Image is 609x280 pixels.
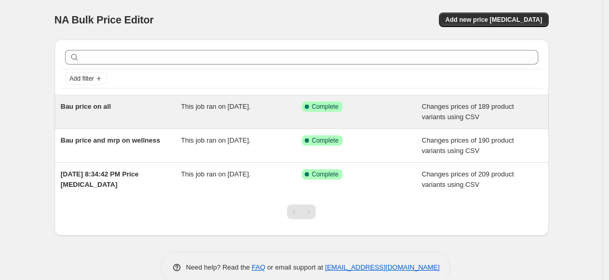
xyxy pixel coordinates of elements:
a: [EMAIL_ADDRESS][DOMAIN_NAME] [325,263,439,271]
span: [DATE] 8:34:42 PM Price [MEDICAL_DATA] [61,170,139,188]
span: Complete [312,170,339,179]
span: Bau price and mrp on wellness [61,136,160,144]
a: FAQ [252,263,265,271]
span: Need help? Read the [186,263,252,271]
button: Add filter [65,72,107,85]
nav: Pagination [287,205,316,219]
span: This job ran on [DATE]. [181,103,251,110]
span: Changes prices of 189 product variants using CSV [422,103,514,121]
span: Add filter [70,74,94,83]
button: Add new price [MEDICAL_DATA] [439,12,548,27]
span: NA Bulk Price Editor [55,14,154,26]
span: Changes prices of 190 product variants using CSV [422,136,514,155]
span: Complete [312,103,339,111]
span: This job ran on [DATE]. [181,170,251,178]
span: Bau price on all [61,103,111,110]
span: This job ran on [DATE]. [181,136,251,144]
span: or email support at [265,263,325,271]
span: Changes prices of 209 product variants using CSV [422,170,514,188]
span: Complete [312,136,339,145]
span: Add new price [MEDICAL_DATA] [445,16,542,24]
